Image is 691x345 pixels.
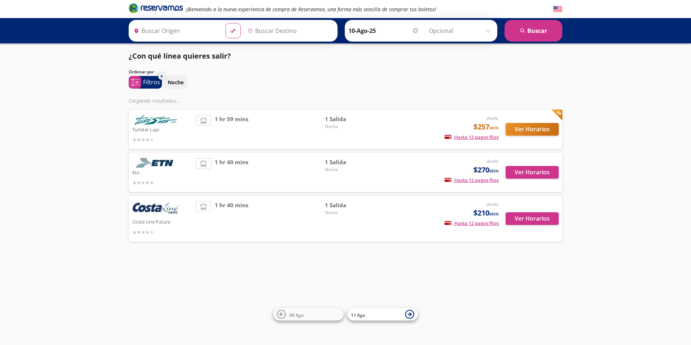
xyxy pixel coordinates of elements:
button: Ver Horarios [506,166,559,179]
small: MXN [489,211,499,217]
img: Turistar Lujo [132,115,179,125]
button: 0Filtros [129,76,162,89]
span: 1 hr 40 mins [215,158,248,187]
span: 11 Ago [351,312,365,318]
p: Etn [132,168,192,176]
p: ¿Con qué línea quieres salir? [129,51,231,61]
img: Etn [132,158,179,168]
span: Hasta 12 pagos fijos [445,177,499,183]
span: $270 [473,165,499,175]
button: 09 Ago [273,308,344,321]
button: English [553,5,562,14]
span: $257 [473,122,499,132]
input: Elegir Fecha [348,22,419,40]
em: desde: [486,201,499,207]
button: 11 Ago [347,308,418,321]
p: Ordenar por [129,69,154,75]
input: Buscar Origen [131,22,220,40]
p: Costa Line Futura [132,217,192,226]
input: Opcional [429,22,494,40]
span: Noche [325,209,375,216]
span: Noche [325,123,375,130]
span: Hasta 12 pagos fijos [445,134,499,140]
em: ¡Bienvenido a la nueva experiencia de compra de Reservamos, una forma más sencilla de comprar tus... [186,6,436,13]
p: Filtros [143,78,160,86]
input: Buscar Destino [245,22,334,40]
a: Brand Logo [129,3,183,16]
span: Hasta 12 pagos fijos [445,220,499,226]
span: 0 [160,73,163,80]
i: Brand Logo [129,3,183,13]
span: $210 [473,208,499,218]
small: MXN [489,125,499,131]
button: Ver Horarios [506,123,559,136]
span: 1 hr 40 mins [215,201,248,236]
button: Ver Horarios [506,212,559,225]
img: Costa Line Futura [132,201,179,217]
button: Buscar [505,20,562,42]
em: Cargando resultados ... [129,97,180,104]
span: 1 Salida [325,158,375,166]
em: desde: [486,115,499,121]
span: Noche [325,166,375,173]
small: MXN [489,168,499,174]
p: Noche [168,78,184,86]
span: 09 Ago [289,312,304,318]
p: Turistar Lujo [132,125,192,133]
span: 1 hr 59 mins [215,115,248,144]
span: 1 Salida [325,115,375,123]
button: Noche [164,75,188,89]
em: desde: [486,158,499,164]
span: 1 Salida [325,201,375,209]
